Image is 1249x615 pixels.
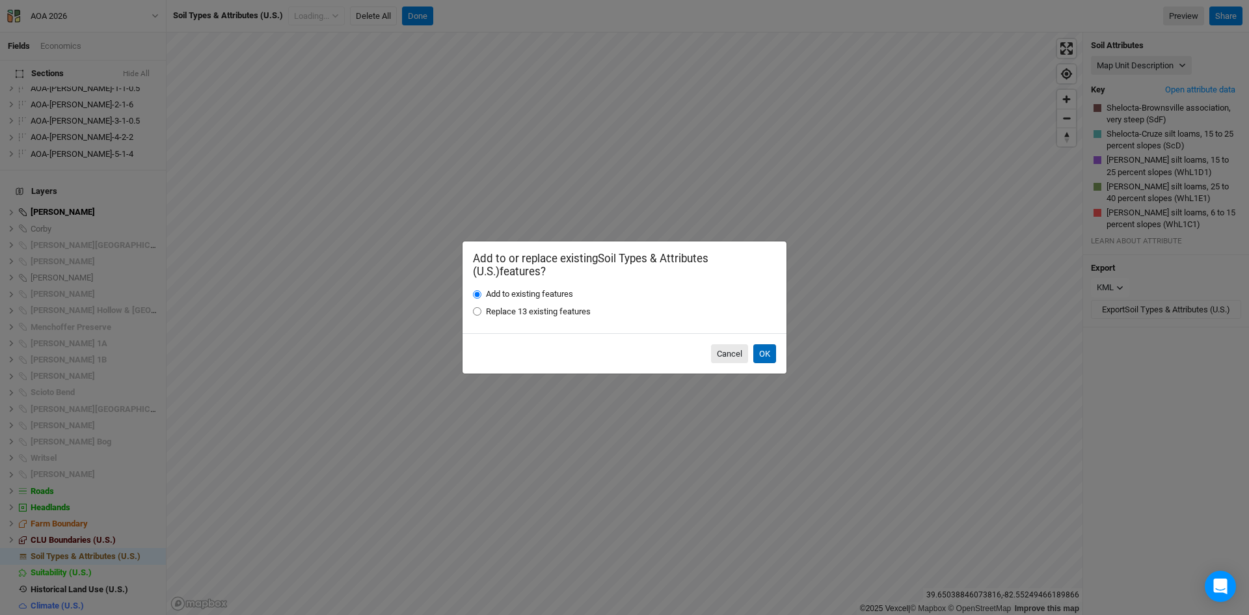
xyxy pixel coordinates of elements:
h2: Add to or replace existing Soil Types & Attributes (U.S.) features? [473,252,776,279]
label: Add to existing features [486,288,573,300]
button: OK [753,344,776,364]
div: Open Intercom Messenger [1205,571,1236,602]
label: Replace 13 existing features [486,306,591,318]
button: Cancel [711,344,748,364]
